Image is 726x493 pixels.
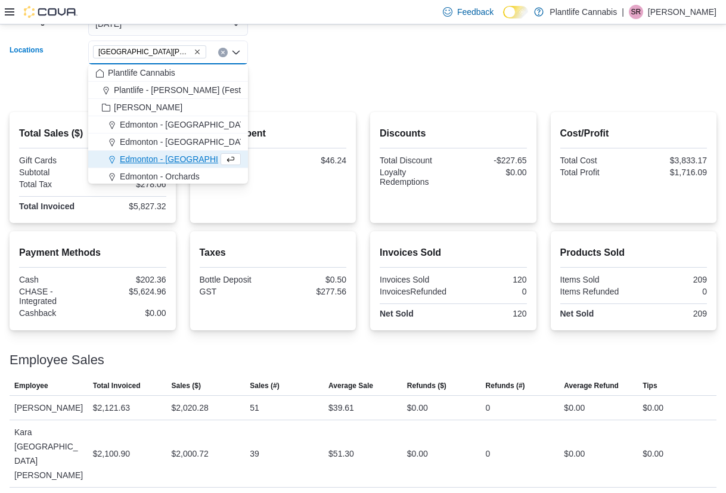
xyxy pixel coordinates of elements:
[636,287,707,296] div: 0
[250,447,259,461] div: 39
[88,99,248,116] button: [PERSON_NAME]
[95,179,166,189] div: $278.06
[200,275,271,284] div: Bottle Deposit
[455,275,526,284] div: 120
[231,48,241,57] button: Close list of options
[486,447,491,461] div: 0
[114,84,256,96] span: Plantlife - [PERSON_NAME] (Festival)
[98,46,191,58] span: [GEOGRAPHIC_DATA][PERSON_NAME][GEOGRAPHIC_DATA]
[380,287,451,296] div: InvoicesRefunded
[93,447,130,461] div: $2,100.90
[95,201,166,211] div: $5,827.32
[93,45,206,58] span: Fort McMurray - Stoney Creek
[200,246,347,260] h2: Taxes
[172,401,209,415] div: $2,020.28
[560,275,631,284] div: Items Sold
[19,246,166,260] h2: Payment Methods
[455,287,526,296] div: 0
[24,6,77,18] img: Cova
[120,153,252,165] span: Edmonton - [GEOGRAPHIC_DATA]
[560,287,631,296] div: Items Refunded
[250,381,279,390] span: Sales (#)
[380,126,527,141] h2: Discounts
[108,67,175,79] span: Plantlife Cannabis
[194,48,201,55] button: Remove Fort McMurray - Stoney Creek from selection in this group
[19,126,166,141] h2: Total Sales ($)
[643,447,663,461] div: $0.00
[407,381,446,390] span: Refunds ($)
[19,308,90,318] div: Cashback
[560,156,631,165] div: Total Cost
[200,126,347,141] h2: Average Spent
[275,287,346,296] div: $277.56
[636,156,707,165] div: $3,833.17
[95,275,166,284] div: $202.36
[275,156,346,165] div: $46.24
[486,381,525,390] span: Refunds (#)
[550,5,617,19] p: Plantlife Cannabis
[93,401,130,415] div: $2,121.63
[564,447,585,461] div: $0.00
[560,246,708,260] h2: Products Sold
[93,381,141,390] span: Total Invoiced
[380,246,527,260] h2: Invoices Sold
[88,116,248,134] button: Edmonton - [GEOGRAPHIC_DATA]
[455,309,526,318] div: 120
[380,156,451,165] div: Total Discount
[643,401,663,415] div: $0.00
[629,5,643,19] div: Skyler Rowsell
[407,401,428,415] div: $0.00
[120,170,200,182] span: Edmonton - Orchards
[560,168,631,177] div: Total Profit
[380,309,414,318] strong: Net Sold
[114,101,182,113] span: [PERSON_NAME]
[19,287,90,306] div: CHASE - Integrated
[636,309,707,318] div: 209
[19,168,90,177] div: Subtotal
[328,401,354,415] div: $39.61
[564,401,585,415] div: $0.00
[10,420,88,487] div: Kara [GEOGRAPHIC_DATA][PERSON_NAME]
[560,126,708,141] h2: Cost/Profit
[250,401,259,415] div: 51
[455,168,526,177] div: $0.00
[172,447,209,461] div: $2,000.72
[88,134,248,151] button: Edmonton - [GEOGRAPHIC_DATA]
[95,308,166,318] div: $0.00
[503,18,504,19] span: Dark Mode
[10,45,44,55] label: Locations
[328,381,373,390] span: Average Sale
[564,381,619,390] span: Average Refund
[19,156,90,165] div: Gift Cards
[95,287,166,296] div: $5,624.96
[380,168,451,187] div: Loyalty Redemptions
[622,5,624,19] p: |
[19,275,90,284] div: Cash
[275,275,346,284] div: $0.50
[560,309,594,318] strong: Net Sold
[172,381,201,390] span: Sales ($)
[643,381,657,390] span: Tips
[455,156,526,165] div: -$227.65
[19,201,75,211] strong: Total Invoiced
[407,447,428,461] div: $0.00
[120,136,252,148] span: Edmonton - [GEOGRAPHIC_DATA]
[200,287,271,296] div: GST
[10,353,104,367] h3: Employee Sales
[636,168,707,177] div: $1,716.09
[648,5,716,19] p: [PERSON_NAME]
[10,396,88,420] div: [PERSON_NAME]
[218,48,228,57] button: Clear input
[14,381,48,390] span: Employee
[636,275,707,284] div: 209
[88,64,248,82] button: Plantlife Cannabis
[457,6,494,18] span: Feedback
[88,82,248,99] button: Plantlife - [PERSON_NAME] (Festival)
[631,5,641,19] span: SR
[328,447,354,461] div: $51.30
[120,119,252,131] span: Edmonton - [GEOGRAPHIC_DATA]
[380,275,451,284] div: Invoices Sold
[88,168,248,185] button: Edmonton - Orchards
[88,151,248,168] button: Edmonton - [GEOGRAPHIC_DATA]
[486,401,491,415] div: 0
